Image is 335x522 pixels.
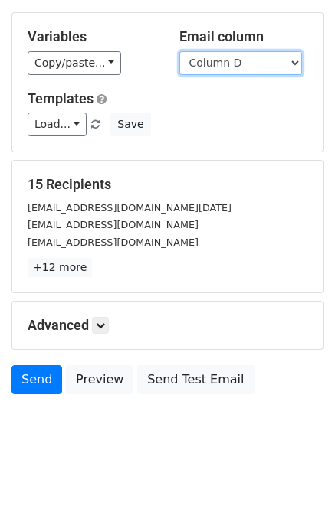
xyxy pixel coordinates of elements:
a: Send [11,365,62,394]
h5: Variables [28,28,156,45]
button: Save [110,113,150,136]
h5: Advanced [28,317,307,334]
a: Copy/paste... [28,51,121,75]
small: [EMAIL_ADDRESS][DOMAIN_NAME] [28,237,199,248]
small: [EMAIL_ADDRESS][DOMAIN_NAME][DATE] [28,202,232,214]
a: Send Test Email [137,365,254,394]
h5: 15 Recipients [28,176,307,193]
a: Preview [66,365,133,394]
a: Templates [28,90,94,106]
a: Load... [28,113,87,136]
a: +12 more [28,258,92,277]
iframe: Chat Widget [258,449,335,522]
small: [EMAIL_ADDRESS][DOMAIN_NAME] [28,219,199,230]
h5: Email column [179,28,308,45]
